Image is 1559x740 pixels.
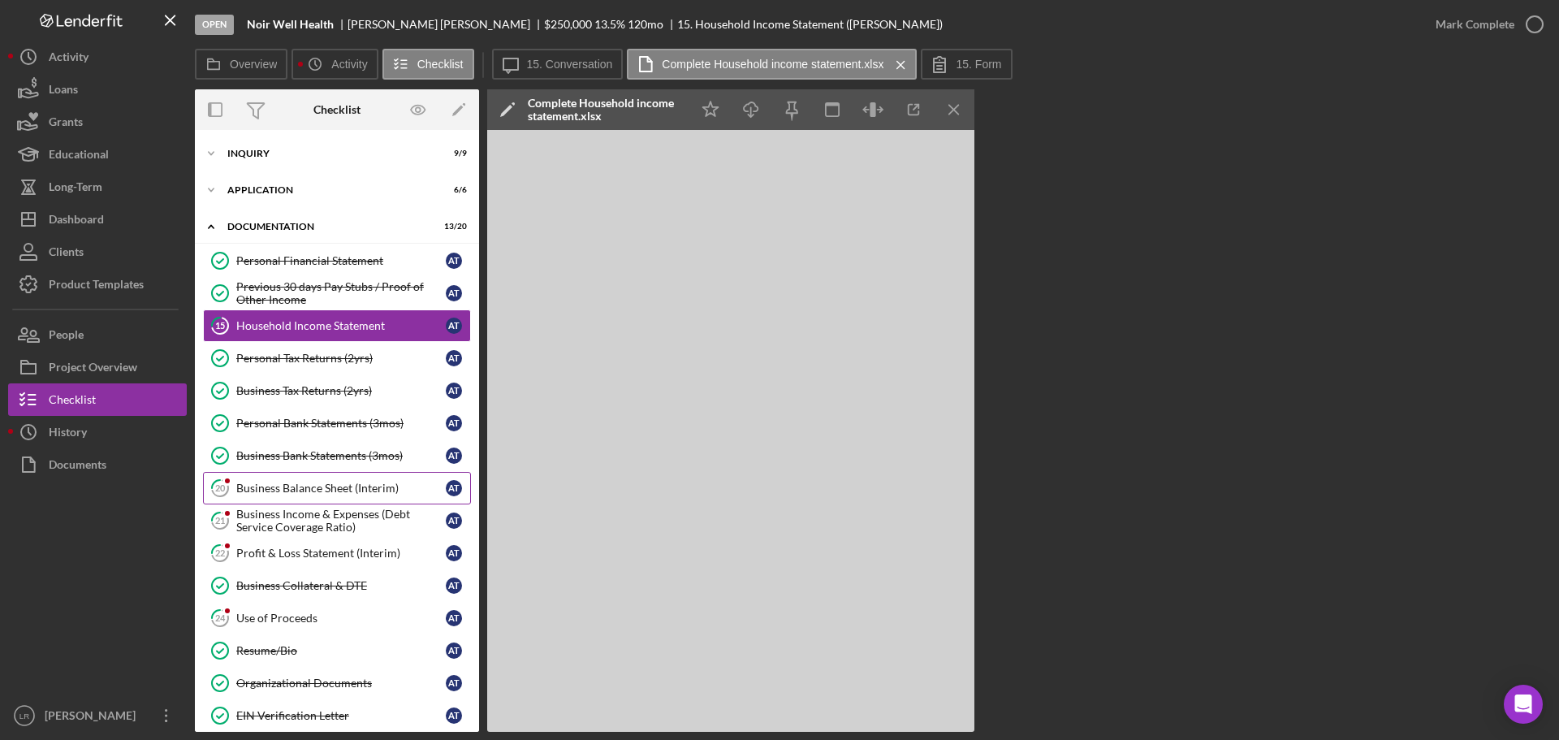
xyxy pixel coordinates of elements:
[348,18,544,31] div: [PERSON_NAME] [PERSON_NAME]
[382,49,474,80] button: Checklist
[627,49,917,80] button: Complete Household income statement.xlsx
[227,185,426,195] div: Application
[446,415,462,431] div: A T
[203,472,471,504] a: 20Business Balance Sheet (Interim)AT
[203,245,471,277] a: Personal Financial StatementAT
[215,483,226,493] tspan: 20
[662,58,883,71] label: Complete Household income statement.xlsx
[236,612,446,625] div: Use of Proceeds
[203,634,471,667] a: Resume/BioAT
[215,612,226,623] tspan: 24
[236,709,446,722] div: EIN Verification Letter
[921,49,1012,80] button: 15. Form
[227,222,426,232] div: Documentation
[446,383,462,399] div: A T
[215,320,225,331] tspan: 15
[956,58,1001,71] label: 15. Form
[438,149,467,158] div: 9 / 9
[528,97,682,123] div: Complete Household income statement.xlsx
[203,277,471,309] a: Previous 30 days Pay Stubs / Proof of Other IncomeAT
[236,384,446,397] div: Business Tax Returns (2yrs)
[446,643,462,659] div: A T
[215,547,225,558] tspan: 22
[236,677,446,690] div: Organizational Documents
[438,185,467,195] div: 6 / 6
[236,482,446,495] div: Business Balance Sheet (Interim)
[446,513,462,529] div: A T
[236,547,446,560] div: Profit & Loss Statement (Interim)
[236,352,446,365] div: Personal Tax Returns (2yrs)
[8,699,187,732] button: LR[PERSON_NAME]
[230,58,277,71] label: Overview
[203,342,471,374] a: Personal Tax Returns (2yrs)AT
[203,569,471,602] a: Business Collateral & DTEAT
[446,285,462,301] div: A T
[19,712,29,721] text: LR
[1419,8,1551,41] button: Mark Complete
[227,149,426,158] div: Inquiry
[203,699,471,732] a: EIN Verification LetterAT
[236,449,446,462] div: Business Bank Statements (3mos)
[203,309,471,342] a: 15Household Income StatementAT
[41,699,146,736] div: [PERSON_NAME]
[446,480,462,496] div: A T
[446,578,462,594] div: A T
[677,18,943,31] div: 15. Household Income Statement ([PERSON_NAME])
[487,130,974,732] iframe: Document Preview
[446,610,462,626] div: A T
[446,253,462,269] div: A T
[331,58,367,71] label: Activity
[492,49,624,80] button: 15. Conversation
[628,18,663,31] div: 120 mo
[203,537,471,569] a: 22Profit & Loss Statement (Interim)AT
[1436,8,1514,41] div: Mark Complete
[544,17,592,31] span: $250,000
[215,515,225,526] tspan: 21
[195,15,234,35] div: Open
[527,58,613,71] label: 15. Conversation
[446,708,462,724] div: A T
[446,318,462,334] div: A T
[1504,685,1543,724] div: Open Intercom Messenger
[446,448,462,464] div: A T
[313,103,361,116] div: Checklist
[203,667,471,699] a: Organizational DocumentsAT
[446,675,462,691] div: A T
[446,545,462,561] div: A T
[438,222,467,232] div: 13 / 20
[594,18,625,31] div: 13.5 %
